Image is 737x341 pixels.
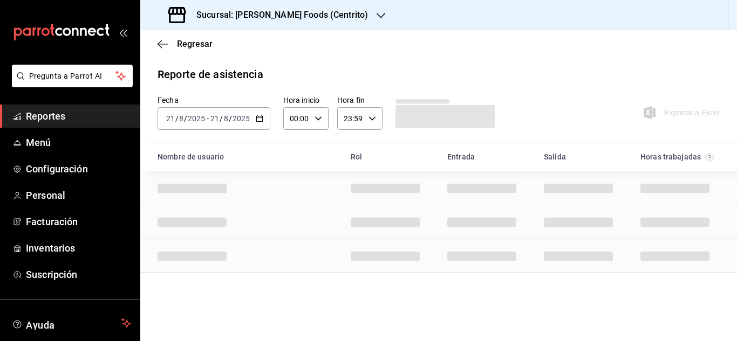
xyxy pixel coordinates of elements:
div: Row [140,205,737,239]
div: Row [140,171,737,205]
span: / [175,114,179,123]
div: Cell [149,210,235,234]
label: Fecha [158,96,270,104]
span: Menú [26,135,131,150]
input: -- [210,114,220,123]
div: Cell [535,243,622,268]
div: Cell [535,176,622,200]
span: Suscripción [26,267,131,282]
div: HeadCell [439,147,535,167]
div: Container [140,143,737,273]
div: HeadCell [149,147,342,167]
span: Facturación [26,214,131,229]
span: Configuración [26,162,131,176]
div: Cell [632,176,718,200]
label: Hora inicio [283,96,329,104]
div: Cell [632,210,718,234]
span: Reportes [26,109,131,123]
span: / [184,114,187,123]
input: -- [179,114,184,123]
div: Cell [535,210,622,234]
button: open_drawer_menu [119,28,127,37]
span: Inventarios [26,241,131,255]
div: HeadCell [535,147,632,167]
div: Head [140,143,737,171]
h3: Sucursal: [PERSON_NAME] Foods (Centrito) [188,9,368,22]
div: Cell [342,243,428,268]
div: Cell [632,243,718,268]
span: Personal [26,188,131,203]
svg: El total de horas trabajadas por usuario es el resultado de la suma redondeada del registro de ho... [705,153,714,162]
span: Pregunta a Parrot AI [29,71,116,82]
span: Ayuda [26,317,117,330]
span: Regresar [177,39,213,49]
button: Regresar [158,39,213,49]
button: Pregunta a Parrot AI [12,65,133,87]
div: Row [140,239,737,273]
span: / [220,114,223,123]
div: Reporte de asistencia [158,66,263,82]
div: Cell [439,210,525,234]
div: Cell [439,176,525,200]
div: HeadCell [632,147,728,167]
label: Hora fin [337,96,383,104]
span: / [229,114,232,123]
a: Pregunta a Parrot AI [8,78,133,89]
div: Cell [342,210,428,234]
input: -- [166,114,175,123]
input: -- [223,114,229,123]
div: Cell [149,176,235,200]
div: Cell [342,176,428,200]
span: - [207,114,209,123]
div: Cell [439,243,525,268]
input: ---- [187,114,206,123]
input: ---- [232,114,250,123]
div: HeadCell [342,147,439,167]
div: Cell [149,243,235,268]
